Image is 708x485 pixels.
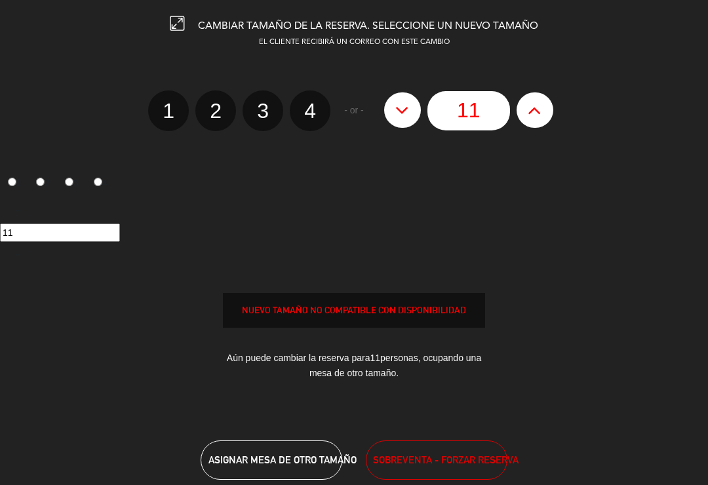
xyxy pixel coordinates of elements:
button: SOBREVENTA - FORZAR RESERVA [366,440,507,480]
label: 4 [290,90,330,131]
label: 3 [243,90,283,131]
span: 11 [370,353,380,363]
input: 2 [36,178,45,186]
span: CAMBIAR TAMAÑO DE LA RESERVA. SELECCIONE UN NUEVO TAMAÑO [198,21,538,31]
span: ASIGNAR MESA DE OTRO TAMAÑO [208,454,357,465]
span: EL CLIENTE RECIBIRÁ UN CORREO CON ESTE CAMBIO [259,39,450,46]
label: 4 [86,172,115,195]
label: 1 [148,90,189,131]
input: 1 [8,178,16,186]
input: 4 [94,178,102,186]
label: 3 [58,172,87,195]
label: 2 [29,172,58,195]
div: NUEVO TAMAÑO NO COMPATIBLE CON DISPONIBILIDAD [224,303,484,318]
input: 3 [65,178,73,186]
div: Aún puede cambiar la reserva para personas, ocupando una mesa de otro tamaño. [223,341,485,391]
label: 2 [195,90,236,131]
button: ASIGNAR MESA DE OTRO TAMAÑO [201,440,342,480]
span: SOBREVENTA - FORZAR RESERVA [373,452,519,467]
span: - or - [344,103,364,118]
